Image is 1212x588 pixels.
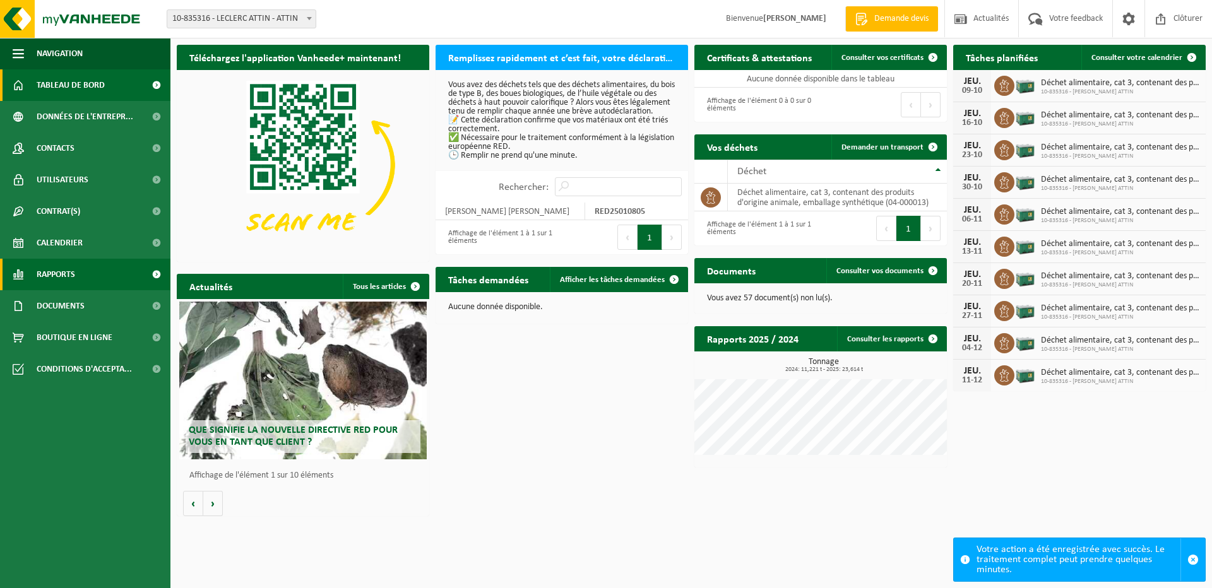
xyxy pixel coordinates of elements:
[694,45,824,69] h2: Certificats & attestations
[1041,217,1199,225] span: 10-835316 - [PERSON_NAME] ATTIN
[37,38,83,69] span: Navigation
[901,92,921,117] button: Previous
[1014,170,1036,192] img: PB-LB-0680-HPE-GN-01
[436,203,585,220] td: [PERSON_NAME] [PERSON_NAME]
[177,70,429,259] img: Download de VHEPlus App
[550,267,687,292] a: Afficher les tâches demandées
[959,76,985,86] div: JEU.
[1041,153,1199,160] span: 10-835316 - [PERSON_NAME] ATTIN
[831,134,946,160] a: Demander un transport
[37,290,85,322] span: Documents
[189,471,423,480] p: Affichage de l'élément 1 sur 10 éléments
[959,334,985,344] div: JEU.
[728,184,947,211] td: déchet alimentaire, cat 3, contenant des produits d'origine animale, emballage synthétique (04-00...
[37,353,132,385] span: Conditions d'accepta...
[841,143,924,151] span: Demander un transport
[1014,138,1036,160] img: PB-LB-0680-HPE-GN-01
[1014,299,1036,320] img: PB-LB-0680-HPE-GN-01
[694,326,811,351] h2: Rapports 2025 / 2024
[1041,336,1199,346] span: Déchet alimentaire, cat 3, contenant des produits d'origine animale, emballage s...
[436,45,688,69] h2: Remplissez rapidement et c’est fait, votre déclaration RED pour 2025
[959,279,985,288] div: 20-11
[1041,175,1199,185] span: Déchet alimentaire, cat 3, contenant des produits d'origine animale, emballage s...
[1041,346,1199,353] span: 10-835316 - [PERSON_NAME] ATTIN
[442,223,555,251] div: Affichage de l'élément 1 à 1 sur 1 éléments
[37,69,105,101] span: Tableau de bord
[959,109,985,119] div: JEU.
[1081,45,1204,70] a: Consulter votre calendrier
[1041,249,1199,257] span: 10-835316 - [PERSON_NAME] ATTIN
[959,344,985,353] div: 04-12
[876,216,896,241] button: Previous
[959,183,985,192] div: 30-10
[871,13,932,25] span: Demande devis
[921,216,941,241] button: Next
[845,6,938,32] a: Demande devis
[177,274,245,298] h2: Actualités
[836,267,924,275] span: Consulter vos documents
[977,538,1180,581] div: Votre action a été enregistrée avec succès. Le traitement complet peut prendre quelques minutes.
[183,491,203,516] button: Vorige
[826,258,946,283] a: Consulter vos documents
[1041,378,1199,385] span: 10-835316 - [PERSON_NAME] ATTIN
[1041,121,1199,128] span: 10-835316 - [PERSON_NAME] ATTIN
[37,259,75,290] span: Rapports
[1091,54,1182,62] span: Consulter votre calendrier
[37,227,83,259] span: Calendrier
[763,14,826,23] strong: [PERSON_NAME]
[959,366,985,376] div: JEU.
[959,237,985,247] div: JEU.
[959,119,985,127] div: 16-10
[499,182,549,192] label: Rechercher:
[167,10,316,28] span: 10-835316 - LECLERC ATTIN - ATTIN
[1041,314,1199,321] span: 10-835316 - [PERSON_NAME] ATTIN
[959,86,985,95] div: 09-10
[448,81,675,160] p: Vous avez des déchets tels que des déchets alimentaires, du bois de type B, des boues biologiques...
[1041,281,1199,289] span: 10-835316 - [PERSON_NAME] ATTIN
[1041,78,1199,88] span: Déchet alimentaire, cat 3, contenant des produits d'origine animale, emballage s...
[831,45,946,70] a: Consulter vos certificats
[1041,303,1199,314] span: Déchet alimentaire, cat 3, contenant des produits d'origine animale, emballage s...
[959,215,985,224] div: 06-11
[1041,368,1199,378] span: Déchet alimentaire, cat 3, contenant des produits d'origine animale, emballage s...
[1041,143,1199,153] span: Déchet alimentaire, cat 3, contenant des produits d'origine animale, emballage s...
[694,258,768,283] h2: Documents
[959,173,985,183] div: JEU.
[701,91,814,119] div: Affichage de l'élément 0 à 0 sur 0 éléments
[959,302,985,312] div: JEU.
[959,151,985,160] div: 23-10
[203,491,223,516] button: Volgende
[189,425,398,447] span: Que signifie la nouvelle directive RED pour vous en tant que client ?
[841,54,924,62] span: Consulter vos certificats
[896,216,921,241] button: 1
[959,376,985,385] div: 11-12
[959,141,985,151] div: JEU.
[343,274,428,299] a: Tous les articles
[179,302,427,459] a: Que signifie la nouvelle directive RED pour vous en tant que client ?
[37,322,112,353] span: Boutique en ligne
[701,367,947,373] span: 2024: 11,221 t - 2025: 23,614 t
[662,225,682,250] button: Next
[707,294,934,303] p: Vous avez 57 document(s) non lu(s).
[37,196,80,227] span: Contrat(s)
[701,215,814,242] div: Affichage de l'élément 1 à 1 sur 1 éléments
[1014,203,1036,224] img: PB-LB-0680-HPE-GN-01
[436,267,541,291] h2: Tâches demandées
[1041,185,1199,192] span: 10-835316 - [PERSON_NAME] ATTIN
[959,247,985,256] div: 13-11
[1041,88,1199,96] span: 10-835316 - [PERSON_NAME] ATTIN
[448,303,675,312] p: Aucune donnée disponible.
[1014,363,1036,385] img: PB-LB-0680-HPE-GN-01
[959,312,985,320] div: 27-11
[959,269,985,279] div: JEU.
[167,9,316,28] span: 10-835316 - LECLERC ATTIN - ATTIN
[37,101,133,132] span: Données de l'entrepr...
[37,132,74,164] span: Contacts
[37,164,88,196] span: Utilisateurs
[1041,271,1199,281] span: Déchet alimentaire, cat 3, contenant des produits d'origine animale, emballage s...
[1014,74,1036,95] img: PB-LB-0680-HPE-GN-01
[694,134,770,159] h2: Vos déchets
[595,207,645,216] strong: RED25010805
[1041,110,1199,121] span: Déchet alimentaire, cat 3, contenant des produits d'origine animale, emballage s...
[1014,106,1036,127] img: PB-LB-0680-HPE-GN-01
